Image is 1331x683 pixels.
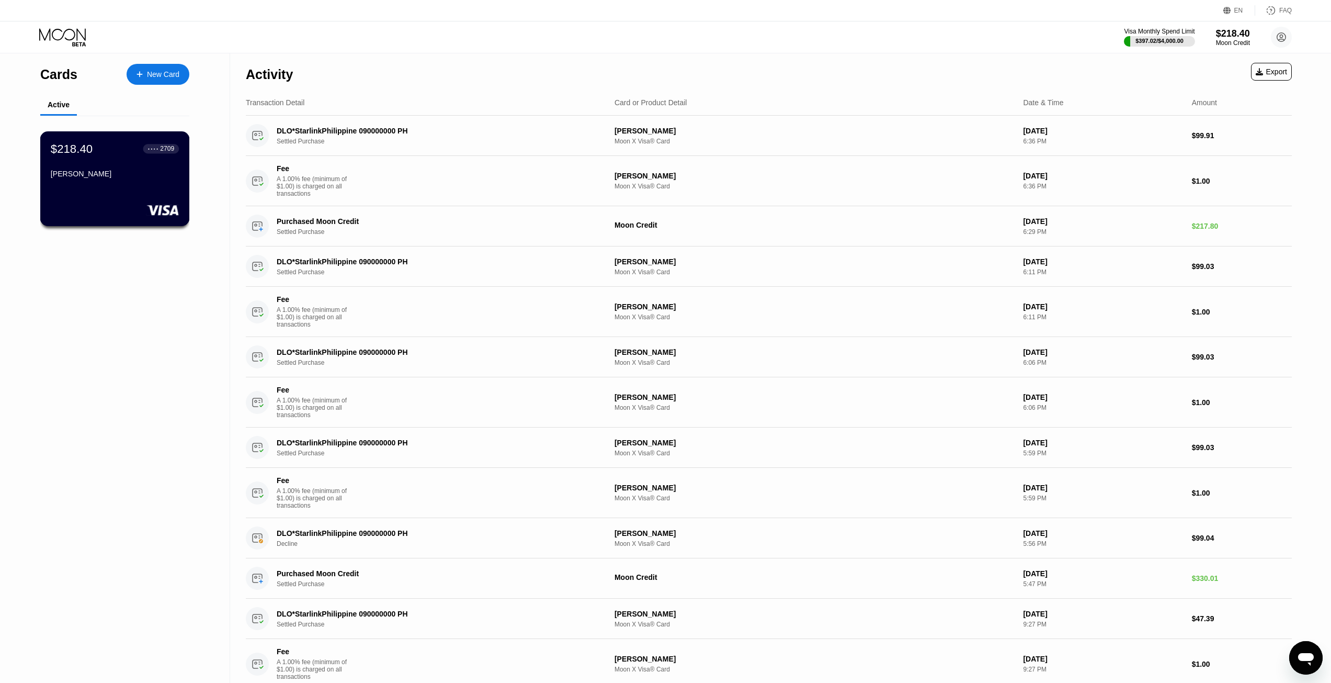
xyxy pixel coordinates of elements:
[615,495,1015,502] div: Moon X Visa® Card
[246,116,1292,156] div: DLO*StarlinkPhilippine 090000000 PHSettled Purchase[PERSON_NAME]Moon X Visa® Card[DATE]6:36 PM$99.91
[1023,540,1183,547] div: 5:56 PM
[1023,348,1183,356] div: [DATE]
[277,295,350,304] div: Fee
[1023,127,1183,135] div: [DATE]
[1192,574,1292,583] div: $330.01
[277,268,601,276] div: Settled Purchase
[1216,28,1250,39] div: $218.40
[1192,614,1292,623] div: $47.39
[1023,621,1183,628] div: 9:27 PM
[51,142,93,155] div: $218.40
[277,450,601,457] div: Settled Purchase
[615,529,1015,538] div: [PERSON_NAME]
[246,98,304,107] div: Transaction Detail
[1023,439,1183,447] div: [DATE]
[277,397,355,419] div: A 1.00% fee (minimum of $1.00) is charged on all transactions
[1279,7,1292,14] div: FAQ
[277,658,355,680] div: A 1.00% fee (minimum of $1.00) is charged on all transactions
[1192,308,1292,316] div: $1.00
[1223,5,1255,16] div: EN
[147,70,179,79] div: New Card
[277,439,578,447] div: DLO*StarlinkPhilippine 090000000 PH
[1023,404,1183,411] div: 6:06 PM
[1023,393,1183,401] div: [DATE]
[148,147,158,150] div: ● ● ● ●
[1023,450,1183,457] div: 5:59 PM
[1023,569,1183,578] div: [DATE]
[1124,28,1195,47] div: Visa Monthly Spend Limit$397.02/$4,000.00
[615,172,1015,180] div: [PERSON_NAME]
[1251,63,1292,81] div: Export
[1023,655,1183,663] div: [DATE]
[1023,484,1183,492] div: [DATE]
[1192,353,1292,361] div: $99.03
[1023,183,1183,190] div: 6:36 PM
[615,303,1015,311] div: [PERSON_NAME]
[1234,7,1243,14] div: EN
[1023,359,1183,366] div: 6:06 PM
[1023,313,1183,321] div: 6:11 PM
[1023,172,1183,180] div: [DATE]
[1192,177,1292,185] div: $1.00
[1023,610,1183,618] div: [DATE]
[1023,257,1183,266] div: [DATE]
[615,610,1015,618] div: [PERSON_NAME]
[277,127,578,135] div: DLO*StarlinkPhilippine 090000000 PH
[277,257,578,266] div: DLO*StarlinkPhilippine 090000000 PH
[1124,28,1195,35] div: Visa Monthly Spend Limit
[1192,98,1217,107] div: Amount
[246,599,1292,639] div: DLO*StarlinkPhilippine 090000000 PHSettled Purchase[PERSON_NAME]Moon X Visa® Card[DATE]9:27 PM$47.39
[615,450,1015,457] div: Moon X Visa® Card
[1023,529,1183,538] div: [DATE]
[615,484,1015,492] div: [PERSON_NAME]
[615,127,1015,135] div: [PERSON_NAME]
[1192,398,1292,407] div: $1.00
[615,393,1015,401] div: [PERSON_NAME]
[277,359,601,366] div: Settled Purchase
[1023,580,1183,588] div: 5:47 PM
[1023,303,1183,311] div: [DATE]
[1192,131,1292,140] div: $99.91
[246,206,1292,247] div: Purchased Moon CreditSettled PurchaseMoon Credit[DATE]6:29 PM$217.80
[1216,28,1250,47] div: $218.40Moon Credit
[1023,666,1183,673] div: 9:27 PM
[41,132,189,226] div: $218.40● ● ● ●2709[PERSON_NAME]
[615,439,1015,447] div: [PERSON_NAME]
[615,540,1015,547] div: Moon X Visa® Card
[277,487,355,509] div: A 1.00% fee (minimum of $1.00) is charged on all transactions
[277,580,601,588] div: Settled Purchase
[246,377,1292,428] div: FeeA 1.00% fee (minimum of $1.00) is charged on all transactions[PERSON_NAME]Moon X Visa® Card[DA...
[1192,660,1292,668] div: $1.00
[1255,5,1292,16] div: FAQ
[1023,98,1063,107] div: Date & Time
[1216,39,1250,47] div: Moon Credit
[40,67,77,82] div: Cards
[277,540,601,547] div: Decline
[277,138,601,145] div: Settled Purchase
[277,164,350,173] div: Fee
[277,348,578,356] div: DLO*StarlinkPhilippine 090000000 PH
[615,183,1015,190] div: Moon X Visa® Card
[1023,228,1183,236] div: 6:29 PM
[1023,138,1183,145] div: 6:36 PM
[1023,268,1183,276] div: 6:11 PM
[246,156,1292,206] div: FeeA 1.00% fee (minimum of $1.00) is charged on all transactions[PERSON_NAME]Moon X Visa® Card[DA...
[615,138,1015,145] div: Moon X Visa® Card
[1192,443,1292,452] div: $99.03
[1023,217,1183,226] div: [DATE]
[127,64,189,85] div: New Card
[1192,262,1292,271] div: $99.03
[277,569,578,578] div: Purchased Moon Credit
[1192,222,1292,230] div: $217.80
[277,228,601,236] div: Settled Purchase
[246,558,1292,599] div: Purchased Moon CreditSettled PurchaseMoon Credit[DATE]5:47 PM$330.01
[615,268,1015,276] div: Moon X Visa® Card
[615,98,687,107] div: Card or Product Detail
[615,621,1015,628] div: Moon X Visa® Card
[48,100,70,109] div: Active
[615,666,1015,673] div: Moon X Visa® Card
[1023,495,1183,502] div: 5:59 PM
[246,337,1292,377] div: DLO*StarlinkPhilippine 090000000 PHSettled Purchase[PERSON_NAME]Moon X Visa® Card[DATE]6:06 PM$99.03
[277,647,350,656] div: Fee
[51,170,179,178] div: [PERSON_NAME]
